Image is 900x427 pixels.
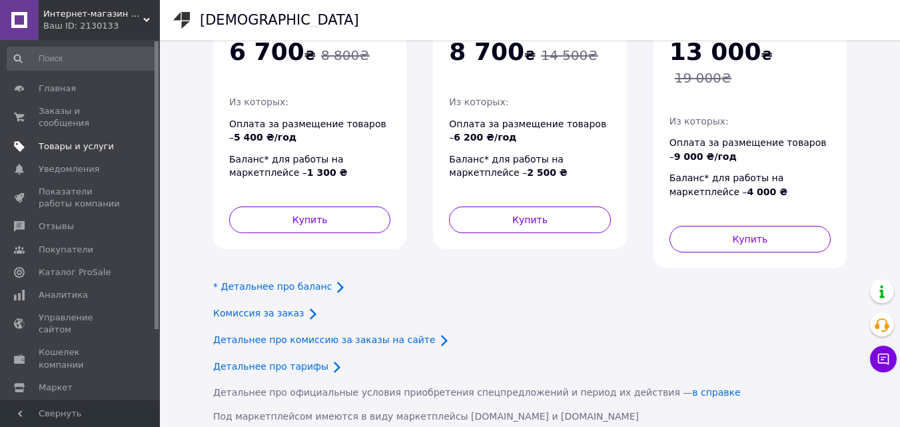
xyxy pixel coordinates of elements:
[213,387,741,398] span: Детальнее про официальные условия приобретения спецпредложений и период их действия —
[670,173,788,197] span: Баланс* для работы на маркетплейсе –
[43,8,143,20] span: Интернет-магазин "КИРА"
[39,141,114,153] span: Товары и услуги
[307,167,348,178] span: 1 300 ₴
[449,119,606,143] span: Оплата за размещение товаров –
[39,312,123,336] span: Управление сайтом
[692,387,740,398] a: в справке
[39,266,111,278] span: Каталог ProSale
[747,187,787,197] span: 4 000 ₴
[675,70,731,86] span: 19 000 ₴
[541,47,598,63] span: 14 500 ₴
[454,132,516,143] span: 6 200 ₴/год
[670,137,827,162] span: Оплата за размещение товаров –
[870,346,897,372] button: Чат с покупателем
[39,346,123,370] span: Кошелек компании
[674,151,737,162] span: 9 000 ₴/год
[213,334,436,345] a: Детальнее про комиссию за заказы на сайте
[670,38,761,65] span: 13 000
[449,38,524,65] span: 8 700
[39,382,73,394] span: Маркет
[213,308,304,318] a: Комиссия за заказ
[229,154,348,179] span: Баланс* для работы на маркетплейсе –
[39,220,74,232] span: Отзывы
[321,47,370,63] span: 8 800 ₴
[39,163,99,175] span: Уведомления
[213,361,328,372] a: Детальнее про тарифы
[39,105,123,129] span: Заказы и сообщения
[449,207,610,233] button: Купить
[39,289,88,301] span: Аналитика
[670,116,729,127] span: Из которых:
[39,244,93,256] span: Покупатели
[670,226,831,252] button: Купить
[213,411,639,422] span: Под маркетплейсом имеются в виду маркетплейсы [DOMAIN_NAME] и [DOMAIN_NAME]
[449,154,568,179] span: Баланс* для работы на маркетплейсе –
[527,167,568,178] span: 2 500 ₴
[200,12,359,28] h1: [DEMOGRAPHIC_DATA]
[234,132,296,143] span: 5 400 ₴/год
[449,97,508,107] span: Из которых:
[43,20,160,32] div: Ваш ID: 2130133
[229,119,386,143] span: Оплата за размещение товаров –
[229,38,304,65] span: 6 700
[449,47,536,63] span: ₴
[39,83,76,95] span: Главная
[213,281,332,292] a: * Детальнее про баланс
[39,186,123,210] span: Показатели работы компании
[229,207,390,233] button: Купить
[229,47,316,63] span: ₴
[670,47,773,63] span: ₴
[229,97,288,107] span: Из которых:
[7,47,157,71] input: Поиск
